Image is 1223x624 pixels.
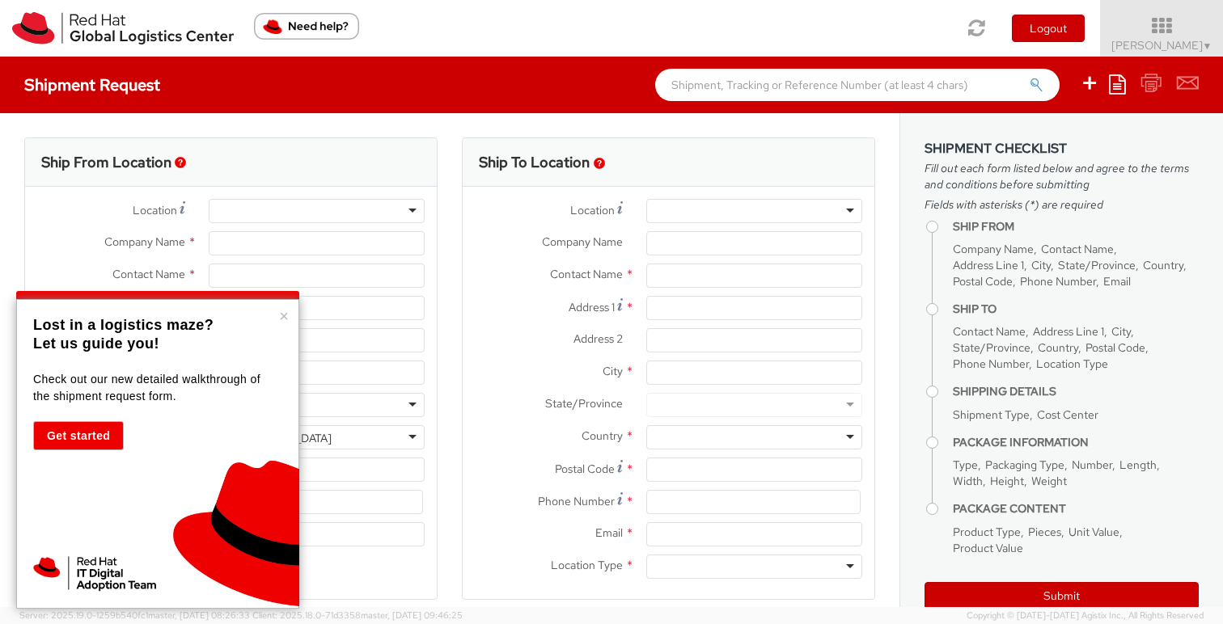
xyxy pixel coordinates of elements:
span: Product Type [953,525,1021,539]
span: City [603,364,623,378]
h4: Package Information [953,436,1199,449]
h4: Package Content [953,503,1199,515]
button: Close [279,308,289,324]
span: Client: 2025.18.0-71d3358 [252,609,463,621]
h4: Ship From [953,221,1199,233]
span: Contact Name [1041,242,1114,256]
span: Postal Code [953,274,1013,289]
span: City [1031,258,1051,272]
span: Contact Name [112,267,185,281]
span: Copyright © [DATE]-[DATE] Agistix Inc., All Rights Reserved [967,609,1204,622]
h4: Shipping Details [953,386,1199,398]
img: rh-logistics-00dfa346123c4ec078e1.svg [12,12,234,44]
span: Contact Name [953,324,1026,339]
span: Location Type [1036,356,1108,371]
span: Phone Number [538,494,615,508]
span: master, [DATE] 09:46:25 [361,609,463,621]
span: Postal Code [1085,340,1145,355]
h3: Shipment Checklist [925,141,1199,156]
span: Server: 2025.19.0-1259b540fc1 [19,609,250,621]
span: State/Province [953,340,1030,355]
span: [PERSON_NAME] [1111,38,1212,53]
span: Address Line 1 [953,258,1024,272]
span: Fill out each form listed below and agree to the terms and conditions before submitting [925,160,1199,192]
span: Email [595,525,623,540]
span: State/Province [545,396,623,411]
span: Packaging Type [985,457,1064,472]
span: Location Type [551,558,623,572]
span: Length [1119,457,1157,472]
span: Email [1103,274,1131,289]
span: Address 2 [573,331,623,346]
span: master, [DATE] 08:26:33 [148,609,250,621]
button: Need help? [254,13,359,40]
span: Cost Center [1037,407,1098,422]
h4: Shipment Request [24,76,160,94]
span: Number [1072,457,1112,472]
span: Product Value [953,541,1023,555]
span: Weight [1031,474,1067,488]
button: Logout [1012,15,1085,42]
button: Get started [33,421,124,450]
span: Contact Name [550,267,623,281]
span: Address Line 1 [1033,324,1104,339]
span: Location [133,203,177,217]
span: ▼ [1203,40,1212,53]
span: Pieces [1028,525,1061,539]
span: Company Name [104,234,185,249]
span: Unit Value [1069,525,1119,539]
span: Phone Number [953,356,1029,371]
h4: Ship To [953,303,1199,315]
span: Country [1143,258,1183,272]
button: Submit [925,582,1199,609]
span: Width [953,474,983,488]
span: Address 1 [569,300,615,314]
span: Location [570,203,615,217]
span: Phone Number [1020,274,1096,289]
span: Company Name [542,234,623,249]
strong: Let us guide you! [33,335,159,352]
span: Shipment Type [953,407,1030,422]
span: Country [1038,340,1078,355]
span: Type [953,457,978,472]
span: Country [582,428,623,443]
span: Postal Code [555,462,615,476]
span: State/Province [1058,258,1136,272]
h3: Ship From Location [41,154,171,171]
input: Shipment, Tracking or Reference Number (at least 4 chars) [655,69,1060,101]
strong: Lost in a logistics maze? [33,317,214,333]
span: Height [990,474,1024,488]
h3: Ship To Location [479,154,590,171]
span: City [1111,324,1131,339]
span: Fields with asterisks (*) are required [925,196,1199,213]
span: Company Name [953,242,1034,256]
p: Check out our new detailed walkthrough of the shipment request form. [33,371,278,405]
